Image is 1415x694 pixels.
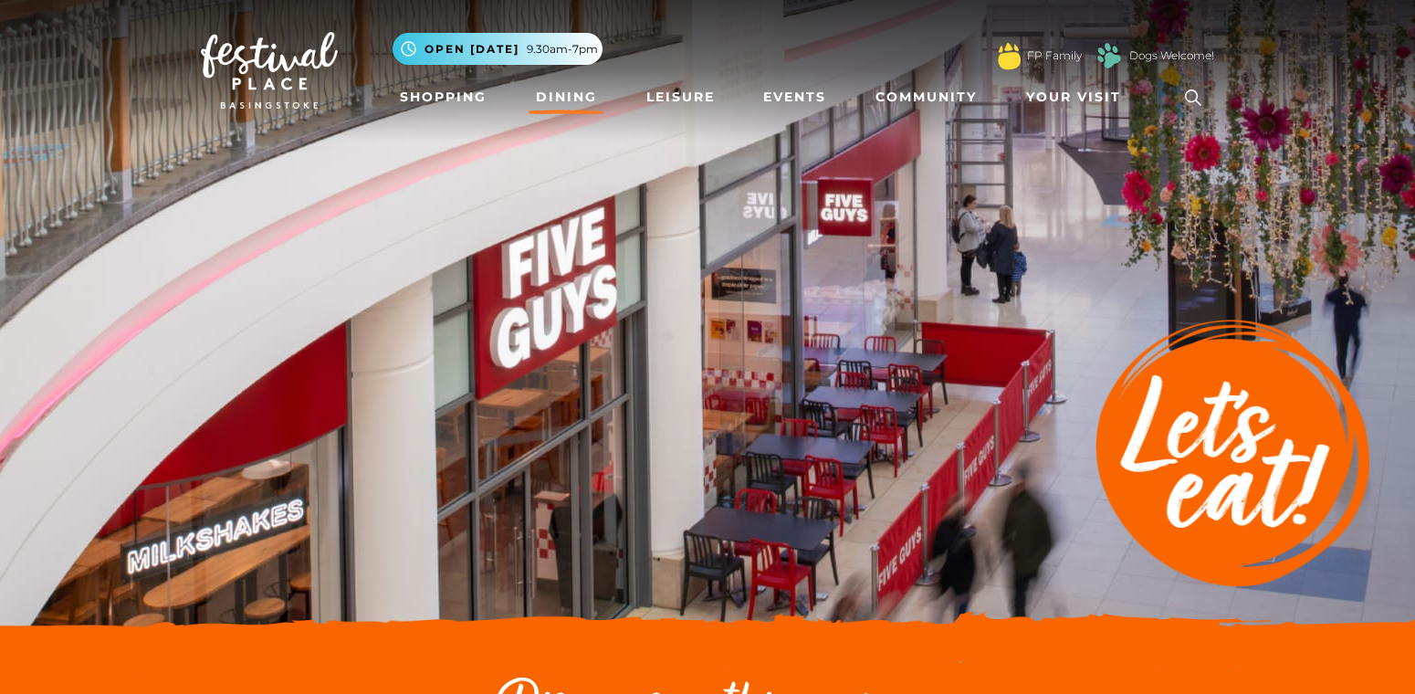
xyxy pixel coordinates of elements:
a: Events [756,80,833,114]
button: Open [DATE] 9.30am-7pm [393,33,603,65]
a: Leisure [639,80,722,114]
a: Your Visit [1019,80,1137,114]
a: Community [868,80,984,114]
a: Shopping [393,80,494,114]
a: FP Family [1027,47,1082,64]
a: Dogs Welcome! [1129,47,1214,64]
a: Dining [529,80,604,114]
span: Your Visit [1026,88,1121,107]
span: 9.30am-7pm [527,41,598,58]
img: Festival Place Logo [201,32,338,109]
span: Open [DATE] [424,41,519,58]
